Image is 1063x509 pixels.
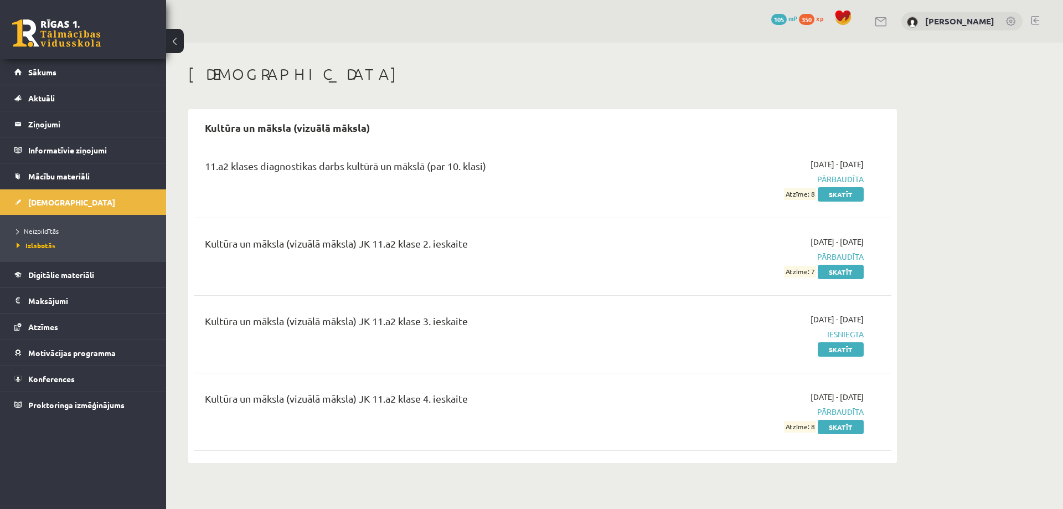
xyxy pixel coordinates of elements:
[188,65,897,84] h1: [DEMOGRAPHIC_DATA]
[14,59,152,85] a: Sākums
[28,400,125,410] span: Proktoringa izmēģinājums
[28,137,152,163] legend: Informatīvie ziņojumi
[28,111,152,137] legend: Ziņojumi
[14,340,152,366] a: Motivācijas programma
[655,251,864,263] span: Pārbaudīta
[818,187,864,202] a: Skatīt
[771,14,797,23] a: 105 mP
[907,17,918,28] img: Uvis Zvirbulis
[14,189,152,215] a: [DEMOGRAPHIC_DATA]
[28,322,58,332] span: Atzīmes
[28,93,55,103] span: Aktuāli
[14,288,152,313] a: Maksājumi
[655,406,864,418] span: Pārbaudīta
[14,85,152,111] a: Aktuāli
[14,392,152,418] a: Proktoringa izmēģinājums
[14,111,152,137] a: Ziņojumi
[784,188,816,200] span: Atzīme: 8
[17,240,155,250] a: Izlabotās
[28,270,94,280] span: Digitālie materiāli
[816,14,823,23] span: xp
[811,236,864,248] span: [DATE] - [DATE]
[205,391,638,412] div: Kultūra un māksla (vizuālā māksla) JK 11.a2 klase 4. ieskaite
[811,391,864,403] span: [DATE] - [DATE]
[17,241,55,250] span: Izlabotās
[28,171,90,181] span: Mācību materiāli
[17,226,155,236] a: Neizpildītās
[194,115,381,141] h2: Kultūra un māksla (vizuālā māksla)
[799,14,814,25] span: 350
[925,16,994,27] a: [PERSON_NAME]
[14,366,152,392] a: Konferences
[205,158,638,179] div: 11.a2 klases diagnostikas darbs kultūrā un mākslā (par 10. klasi)
[811,158,864,170] span: [DATE] - [DATE]
[655,173,864,185] span: Pārbaudīta
[818,342,864,357] a: Skatīt
[14,163,152,189] a: Mācību materiāli
[818,265,864,279] a: Skatīt
[28,348,116,358] span: Motivācijas programma
[811,313,864,325] span: [DATE] - [DATE]
[784,421,816,433] span: Atzīme: 8
[17,227,59,235] span: Neizpildītās
[14,314,152,340] a: Atzīmes
[771,14,787,25] span: 105
[655,328,864,340] span: Iesniegta
[205,236,638,256] div: Kultūra un māksla (vizuālā māksla) JK 11.a2 klase 2. ieskaite
[818,420,864,434] a: Skatīt
[12,19,101,47] a: Rīgas 1. Tālmācības vidusskola
[28,197,115,207] span: [DEMOGRAPHIC_DATA]
[788,14,797,23] span: mP
[28,288,152,313] legend: Maksājumi
[28,67,56,77] span: Sākums
[799,14,829,23] a: 350 xp
[14,137,152,163] a: Informatīvie ziņojumi
[14,262,152,287] a: Digitālie materiāli
[205,313,638,334] div: Kultūra un māksla (vizuālā māksla) JK 11.a2 klase 3. ieskaite
[784,266,816,277] span: Atzīme: 7
[28,374,75,384] span: Konferences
